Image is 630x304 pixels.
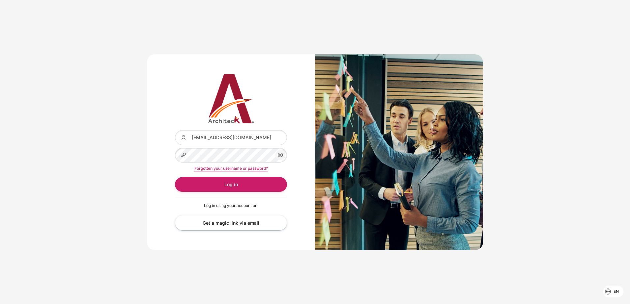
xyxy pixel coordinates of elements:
input: Username or email [175,130,287,145]
a: Forgotten your username or password? [194,166,268,171]
span: en [614,289,619,294]
a: Architeck 12 Architeck 12 [175,74,287,123]
p: Log in using your account on: [175,203,287,209]
button: Log in [175,177,287,192]
button: Languages [603,286,623,297]
img: Architeck 12 [175,74,287,123]
a: Get a magic link via email [175,215,287,230]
